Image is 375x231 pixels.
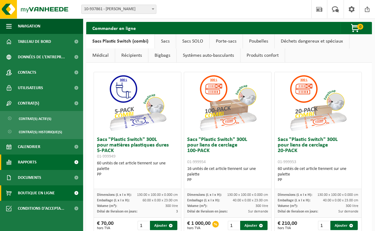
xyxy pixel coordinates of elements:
[240,48,285,63] a: Produits confort
[18,96,39,111] span: Contrat(s)
[97,161,178,177] div: 60 unités de cet article tiennent sur une palette
[278,193,312,197] span: Dimensions (L x l x H):
[278,137,358,165] h3: Sacs "Plastic Switch" 300L pour liens de cerclage 20-PACK
[228,221,240,230] input: 1
[176,210,178,213] span: 3
[18,185,55,201] span: Boutique en ligne
[187,199,220,202] span: Emballage (L x l x H):
[107,72,168,134] img: 01-999949
[19,113,51,125] span: Contrat(s) actif(s)
[97,226,114,230] span: hors TVA
[338,210,358,213] span: Sur demande
[115,48,148,63] a: Récipients
[177,48,240,63] a: Systèmes auto-basculants
[278,204,298,208] span: Volume (m³):
[278,166,358,183] div: 60 unités de cet article tiennent sur une palette
[176,34,209,48] a: Sacs SOLO
[86,48,115,63] a: Médical
[243,34,274,48] a: Poubelles
[278,160,296,164] span: 01-999953
[97,221,114,230] div: € 70,00
[18,201,64,216] span: Conditions d'accepta...
[137,193,178,197] span: 130.00 x 100.00 x 0.000 cm
[278,177,358,183] div: PP
[187,221,211,230] div: € 1 000,00
[81,5,156,14] span: 10-937861 - OLIVIER WERY - TROOZ
[97,154,115,159] span: 01-999949
[256,204,268,208] span: 300 litre
[150,221,177,230] button: Ajouter
[18,80,43,96] span: Utilisateurs
[18,139,40,155] span: Calendrier
[233,199,268,202] span: 40.00 x 0.00 x 23.00 cm
[18,19,40,34] span: Navigation
[18,34,51,49] span: Tableau de bord
[187,160,206,164] span: 01-999954
[278,226,297,230] span: hors TVA
[19,126,62,138] span: Contrat(s) historique(s)
[2,113,82,124] a: Contrat(s) actif(s)
[97,172,178,177] div: PP
[2,126,82,138] a: Contrat(s) historique(s)
[318,221,330,230] input: 1
[18,155,37,170] span: Rapports
[227,193,268,197] span: 130.00 x 100.00 x 0.000 cm
[138,221,149,230] input: 1
[287,72,349,134] img: 01-999953
[278,199,310,202] span: Emballage (L x l x H):
[97,204,117,208] span: Volume (m³):
[97,193,131,197] span: Dimensions (L x l x H):
[148,48,176,63] a: Bigbags
[187,193,222,197] span: Dimensions (L x l x H):
[346,204,358,208] span: 300 litre
[97,137,178,159] h3: Sacs "Plastic Switch" 300L pour matières plastiques dures 5-PACK
[97,210,137,213] span: Délai de livraison en jours:
[357,24,363,30] span: 0
[275,34,349,48] a: Déchets dangereux et spéciaux
[187,210,228,213] span: Délai de livraison en jours:
[210,34,243,48] a: Porte-sacs
[187,204,207,208] span: Volume (m³):
[18,49,65,65] span: Données de l'entrepr...
[18,170,41,185] span: Documents
[18,65,36,80] span: Contacts
[187,226,211,230] span: hors TVA
[341,22,371,34] button: 0
[97,199,130,202] span: Emballage (L x l x H):
[82,5,156,14] span: 10-937861 - OLIVIER WERY - TROOZ
[187,177,268,183] div: PP
[187,137,268,165] h3: Sacs "Plastic Switch" 300L pour liens de cerclage 100-PACK
[317,193,358,197] span: 130.00 x 100.00 x 0.000 cm
[187,166,268,183] div: 16 unités de cet article tiennent sur une palette
[248,210,268,213] span: Sur demande
[155,34,176,48] a: Sacs
[86,22,142,34] h2: Commander en ligne
[278,221,297,230] div: € 210,00
[278,210,318,213] span: Délai de livraison en jours:
[143,199,178,202] span: 60.00 x 0.00 x 23.00 cm
[86,34,155,48] a: Sacs Plastic Switch (combi)
[197,72,259,134] img: 01-999954
[330,221,358,230] button: Ajouter
[323,199,358,202] span: 40.00 x 0.00 x 23.00 cm
[165,204,178,208] span: 300 litre
[240,221,268,230] button: Ajouter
